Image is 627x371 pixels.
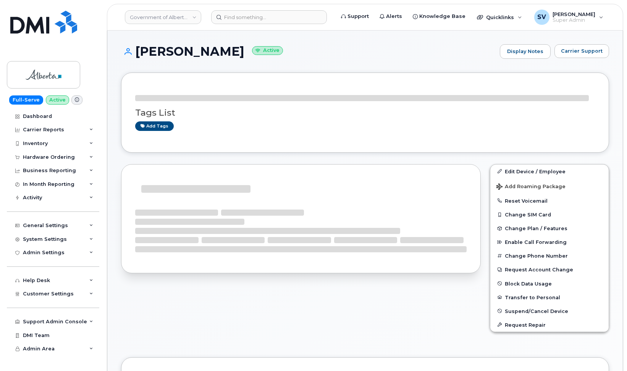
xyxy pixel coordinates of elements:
[561,47,603,55] span: Carrier Support
[135,108,595,118] h3: Tags List
[490,235,609,249] button: Enable Call Forwarding
[490,221,609,235] button: Change Plan / Features
[490,318,609,332] button: Request Repair
[490,263,609,276] button: Request Account Change
[490,165,609,178] a: Edit Device / Employee
[490,178,609,194] button: Add Roaming Package
[505,239,567,245] span: Enable Call Forwarding
[135,121,174,131] a: Add tags
[490,304,609,318] button: Suspend/Cancel Device
[500,44,551,59] a: Display Notes
[490,277,609,290] button: Block Data Usage
[496,184,566,191] span: Add Roaming Package
[505,308,568,314] span: Suspend/Cancel Device
[490,208,609,221] button: Change SIM Card
[121,45,496,58] h1: [PERSON_NAME]
[490,290,609,304] button: Transfer to Personal
[490,194,609,208] button: Reset Voicemail
[490,249,609,263] button: Change Phone Number
[505,226,567,231] span: Change Plan / Features
[554,44,609,58] button: Carrier Support
[252,46,283,55] small: Active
